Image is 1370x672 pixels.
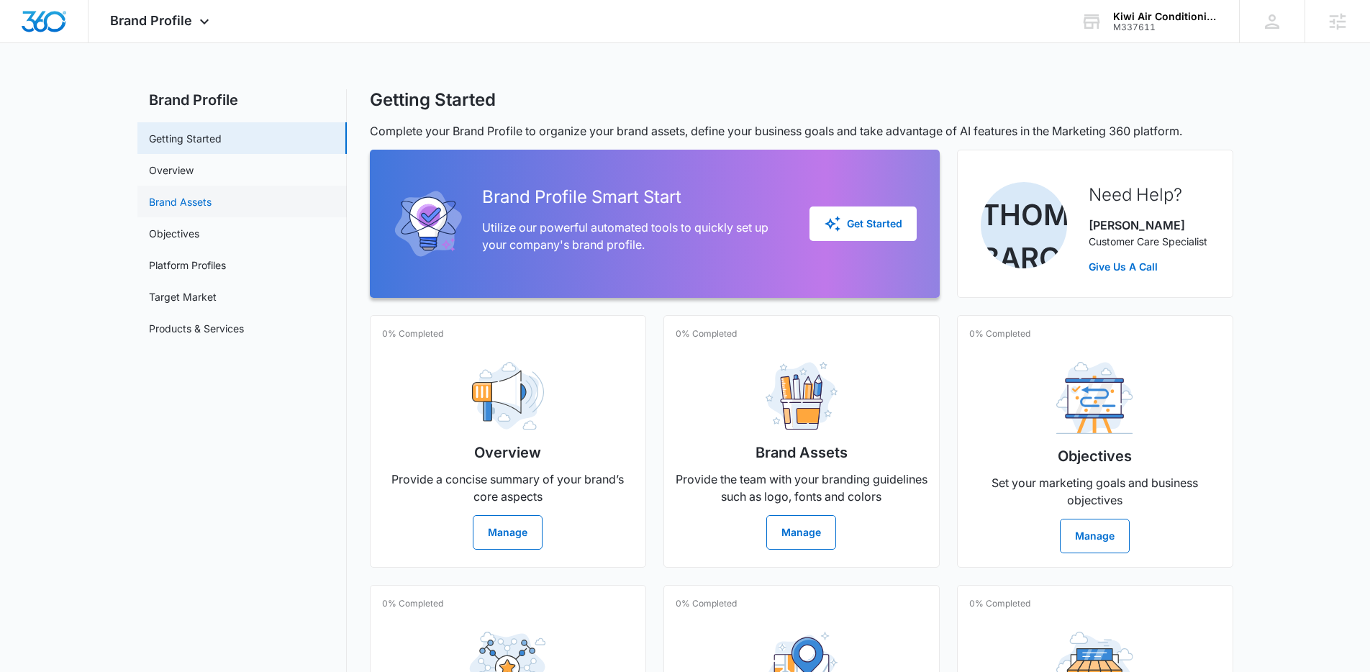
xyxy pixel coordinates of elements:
[1113,11,1218,22] div: account name
[676,471,927,505] p: Provide the team with your branding guidelines such as logo, fonts and colors
[149,131,222,146] a: Getting Started
[969,474,1221,509] p: Set your marketing goals and business objectives
[824,215,902,232] div: Get Started
[149,226,199,241] a: Objectives
[1060,519,1130,553] button: Manage
[370,315,646,568] a: 0% CompletedOverviewProvide a concise summary of your brand’s core aspectsManage
[474,442,541,463] h2: Overview
[1089,182,1207,208] h2: Need Help?
[382,327,443,340] p: 0% Completed
[149,321,244,336] a: Products & Services
[1089,234,1207,249] p: Customer Care Specialist
[473,515,543,550] button: Manage
[957,315,1233,568] a: 0% CompletedObjectivesSet your marketing goals and business objectivesManage
[149,289,217,304] a: Target Market
[482,184,786,210] h2: Brand Profile Smart Start
[809,206,917,241] button: Get Started
[676,327,737,340] p: 0% Completed
[1113,22,1218,32] div: account id
[981,182,1067,268] img: Thomas Baron
[676,597,737,610] p: 0% Completed
[382,597,443,610] p: 0% Completed
[137,89,347,111] h2: Brand Profile
[149,163,194,178] a: Overview
[1089,217,1207,234] p: [PERSON_NAME]
[766,515,836,550] button: Manage
[969,597,1030,610] p: 0% Completed
[969,327,1030,340] p: 0% Completed
[756,442,848,463] h2: Brand Assets
[482,219,786,253] p: Utilize our powerful automated tools to quickly set up your company's brand profile.
[1058,445,1132,467] h2: Objectives
[663,315,940,568] a: 0% CompletedBrand AssetsProvide the team with your branding guidelines such as logo, fonts and co...
[110,13,192,28] span: Brand Profile
[149,258,226,273] a: Platform Profiles
[149,194,212,209] a: Brand Assets
[370,122,1233,140] p: Complete your Brand Profile to organize your brand assets, define your business goals and take ad...
[382,471,634,505] p: Provide a concise summary of your brand’s core aspects
[370,89,496,111] h1: Getting Started
[1089,259,1207,274] a: Give Us A Call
